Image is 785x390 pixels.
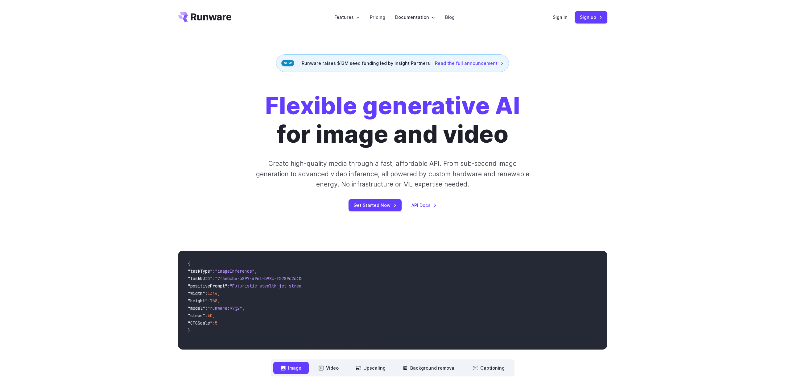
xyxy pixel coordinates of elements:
[349,199,402,211] a: Get Started Now
[215,276,309,281] span: "7f3ebcb6-b897-49e1-b98c-f5789d2d40d7"
[205,305,208,311] span: :
[254,268,257,274] span: ,
[230,283,454,289] span: "Futuristic stealth jet streaking through a neon-lit cityscape with glowing purple exhaust"
[208,305,242,311] span: "runware:97@2"
[575,11,607,23] a: Sign up
[188,276,213,281] span: "taskUUID"
[205,313,208,318] span: :
[215,320,217,326] span: 5
[188,313,205,318] span: "steps"
[188,298,208,304] span: "height"
[370,14,385,21] a: Pricing
[188,291,205,296] span: "width"
[217,291,220,296] span: ,
[349,362,393,374] button: Upscaling
[188,261,190,266] span: {
[217,298,220,304] span: ,
[255,158,530,189] p: Create high-quality media through a fast, affordable API. From sub-second image generation to adv...
[208,298,210,304] span: :
[210,298,217,304] span: 768
[411,202,437,209] a: API Docs
[276,54,509,72] div: Runware raises $13M seed funding led by Insight Partners
[188,268,213,274] span: "taskType"
[213,268,215,274] span: :
[188,305,205,311] span: "model"
[311,362,346,374] button: Video
[265,92,520,149] h1: for image and video
[178,12,232,22] a: Go to /
[334,14,360,21] label: Features
[242,305,245,311] span: ,
[553,14,568,21] a: Sign in
[188,283,227,289] span: "positivePrompt"
[213,313,215,318] span: ,
[395,362,463,374] button: Background removal
[465,362,512,374] button: Captioning
[435,60,504,67] a: Read the full announcement
[215,268,254,274] span: "imageInference"
[273,362,309,374] button: Image
[227,283,230,289] span: :
[395,14,435,21] label: Documentation
[445,14,455,21] a: Blog
[208,291,217,296] span: 1344
[213,320,215,326] span: :
[188,328,190,333] span: }
[213,276,215,281] span: :
[265,91,520,120] strong: Flexible generative AI
[208,313,213,318] span: 40
[188,320,213,326] span: "CFGScale"
[205,291,208,296] span: :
